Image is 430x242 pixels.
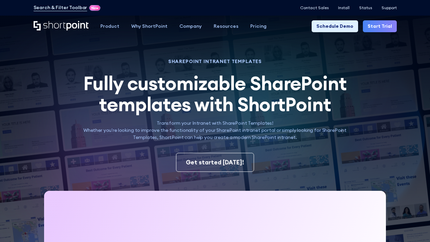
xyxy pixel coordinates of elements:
a: Why ShortPoint [125,20,174,32]
iframe: Chat Widget [396,209,430,242]
a: Support [382,5,397,10]
a: Get started [DATE]! [176,153,254,172]
a: Search & Filter Toolbar [34,4,87,11]
span: Fully customizable SharePoint templates with ShortPoint [83,71,347,116]
a: Company [174,20,208,32]
a: Schedule Demo [312,20,358,32]
h1: SHAREPOINT INTRANET TEMPLATES [76,59,354,63]
div: Pricing [250,23,267,30]
a: Install [338,5,350,10]
a: Pricing [245,20,273,32]
div: Get started [DATE]! [186,158,244,167]
a: Home [34,21,89,31]
div: Product [100,23,119,30]
a: Status [359,5,372,10]
a: Start Trial [363,20,397,32]
a: Contact Sales [300,5,329,10]
a: Resources [208,20,245,32]
p: Transform your Intranet with SharePoint Templates! Whether you're looking to improve the function... [76,120,354,141]
a: Product [95,20,125,32]
div: Why ShortPoint [131,23,168,30]
div: Resources [214,23,238,30]
div: Company [179,23,202,30]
